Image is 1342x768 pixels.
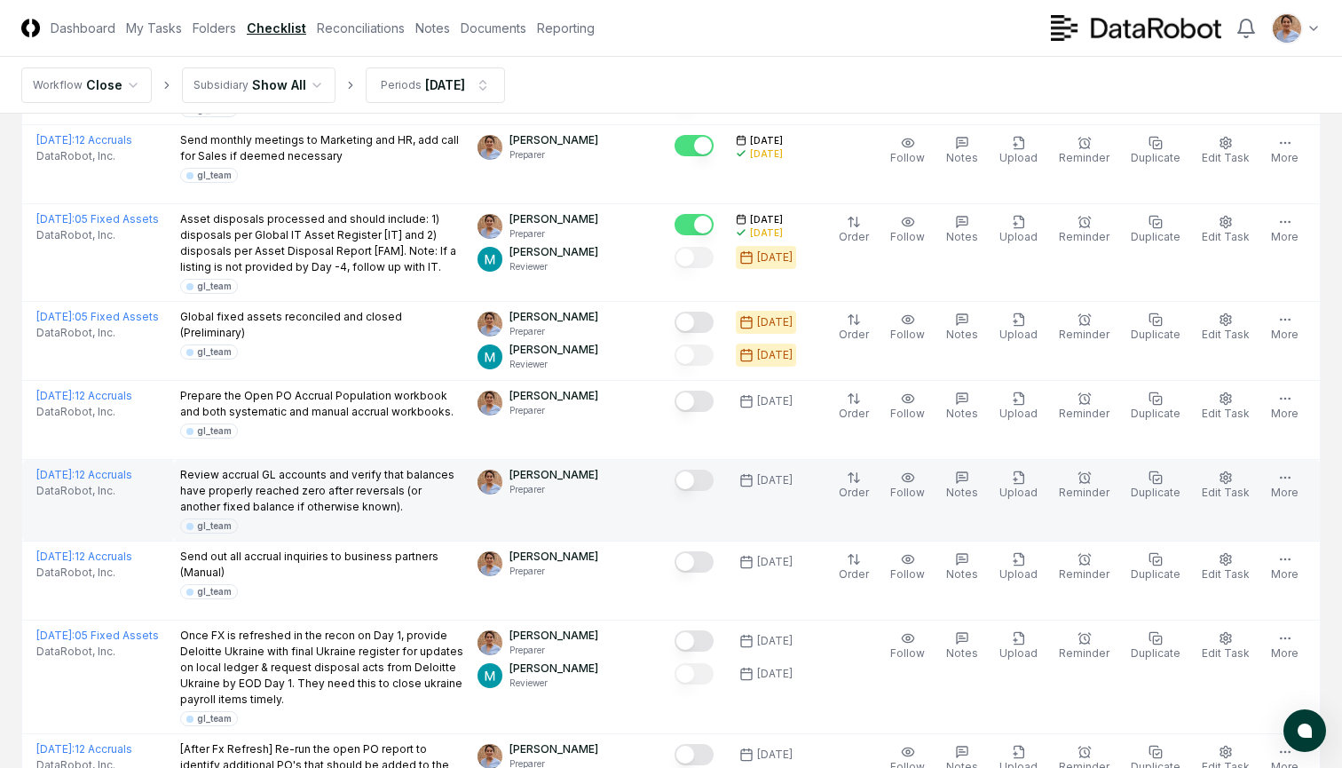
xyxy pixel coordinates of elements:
button: Upload [996,549,1041,586]
button: Mark complete [675,214,714,235]
button: Notes [943,211,982,249]
button: Mark complete [675,470,714,491]
span: Follow [890,567,925,581]
button: Reminder [1055,211,1113,249]
img: ACg8ocJQMOvmSPd3UL49xc9vpCPVmm11eU3MHvqasztQ5vlRzJrDCoM=s96-c [478,551,502,576]
p: Preparer [509,404,598,417]
button: Duplicate [1127,132,1184,170]
button: Follow [887,388,928,425]
button: Mark complete [675,391,714,412]
span: Upload [999,567,1038,581]
p: Preparer [509,227,598,241]
span: [DATE] : [36,212,75,226]
button: Duplicate [1127,388,1184,425]
span: Reminder [1059,230,1109,243]
span: Edit Task [1202,407,1250,420]
span: Follow [890,230,925,243]
span: Order [839,486,869,499]
button: Order [835,549,872,586]
span: Follow [890,407,925,420]
span: Follow [890,486,925,499]
button: More [1267,211,1302,249]
span: [DATE] : [36,310,75,323]
p: Asset disposals processed and should include: 1) disposals per Global IT Asset Register [IT] and ... [180,211,464,275]
a: [DATE]:12 Accruals [36,550,132,563]
span: [DATE] : [36,550,75,563]
p: Preparer [509,565,598,578]
div: [DATE] [750,147,783,161]
img: Logo [21,19,40,37]
button: atlas-launcher [1283,709,1326,752]
span: Upload [999,151,1038,164]
span: Reminder [1059,407,1109,420]
p: Preparer [509,483,598,496]
p: Reviewer [509,358,598,371]
button: Edit Task [1198,309,1253,346]
p: Review accrual GL accounts and verify that balances have properly reached zero after reversals (o... [180,467,464,515]
button: Upload [996,211,1041,249]
div: [DATE] [757,347,793,363]
span: Upload [999,646,1038,660]
button: Notes [943,309,982,346]
a: [DATE]:05 Fixed Assets [36,629,159,642]
p: Once FX is refreshed in the recon on Day 1, provide Deloitte Ukraine with final Ukraine register ... [180,628,464,708]
p: [PERSON_NAME] [509,388,598,404]
a: [DATE]:05 Fixed Assets [36,212,159,226]
div: [DATE] [750,226,783,240]
p: [PERSON_NAME] [509,628,598,644]
p: Preparer [509,644,598,657]
div: gl_team [197,519,232,533]
img: DataRobot logo [1051,15,1221,41]
img: ACg8ocJQMOvmSPd3UL49xc9vpCPVmm11eU3MHvqasztQ5vlRzJrDCoM=s96-c [478,391,502,416]
span: Order [839,407,869,420]
button: Duplicate [1127,549,1184,586]
button: Reminder [1055,467,1113,504]
a: Folders [193,19,236,37]
span: Follow [890,646,925,660]
button: Notes [943,388,982,425]
p: Reviewer [509,677,598,690]
span: Follow [890,328,925,341]
span: Upload [999,230,1038,243]
button: More [1267,309,1302,346]
div: gl_team [197,585,232,598]
span: Upload [999,486,1038,499]
div: gl_team [197,280,232,293]
span: DataRobot, Inc. [36,644,115,660]
p: [PERSON_NAME] [509,244,598,260]
a: [DATE]:12 Accruals [36,133,132,146]
div: gl_team [197,712,232,725]
a: Reporting [537,19,595,37]
span: Upload [999,328,1038,341]
span: Notes [946,151,978,164]
button: Notes [943,467,982,504]
button: Mark complete [675,744,714,765]
p: [PERSON_NAME] [509,342,598,358]
div: Workflow [33,77,83,93]
button: Order [835,211,872,249]
a: Dashboard [51,19,115,37]
button: Duplicate [1127,211,1184,249]
button: Reminder [1055,549,1113,586]
span: [DATE] [750,213,783,226]
img: ACg8ocJQMOvmSPd3UL49xc9vpCPVmm11eU3MHvqasztQ5vlRzJrDCoM=s96-c [478,135,502,160]
img: ACg8ocJQMOvmSPd3UL49xc9vpCPVmm11eU3MHvqasztQ5vlRzJrDCoM=s96-c [478,470,502,495]
span: Duplicate [1131,407,1180,420]
div: gl_team [197,345,232,359]
span: Notes [946,407,978,420]
span: Order [839,567,869,581]
span: Duplicate [1131,646,1180,660]
button: More [1267,549,1302,586]
span: Order [839,328,869,341]
span: Duplicate [1131,151,1180,164]
span: Edit Task [1202,328,1250,341]
nav: breadcrumb [21,67,505,103]
p: [PERSON_NAME] [509,661,598,677]
button: Periods[DATE] [366,67,505,103]
span: Reminder [1059,486,1109,499]
div: [DATE] [425,75,465,94]
button: Edit Task [1198,388,1253,425]
span: Notes [946,486,978,499]
a: Reconciliations [317,19,405,37]
button: Upload [996,467,1041,504]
